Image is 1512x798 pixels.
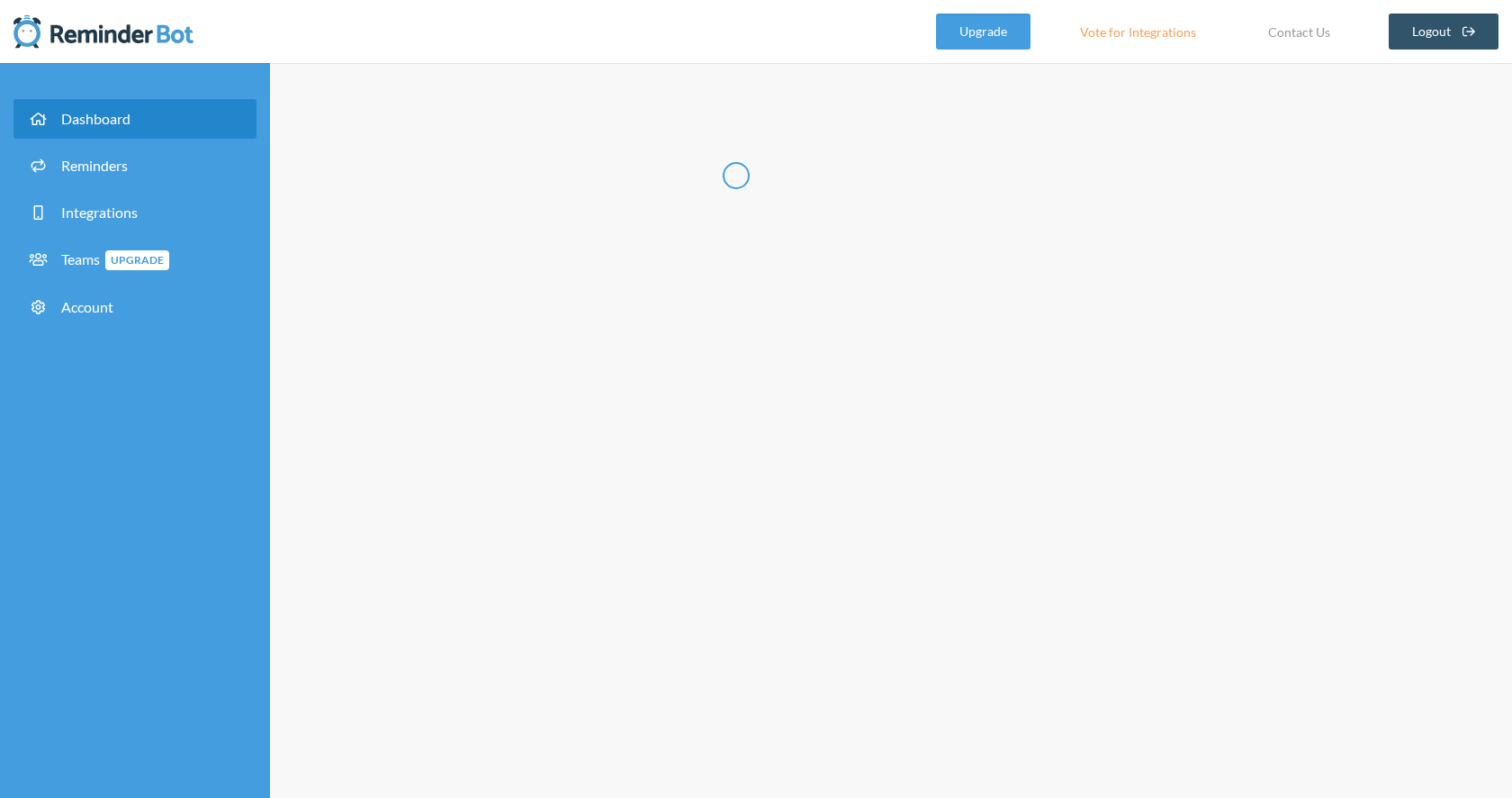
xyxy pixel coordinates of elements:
[936,14,1030,50] a: Upgrade
[105,250,169,270] span: Upgrade
[1389,14,1499,50] a: Logout
[61,298,113,315] span: Account
[61,157,128,174] span: Reminders
[13,287,256,327] a: Account
[1246,14,1353,50] a: Contact Us
[13,240,256,280] a: TeamsUpgrade
[13,14,193,50] img: Reminder Bot
[1057,14,1219,50] a: Vote for Integrations
[61,110,130,127] span: Dashboard
[61,204,138,221] span: Integrations
[13,99,256,139] a: Dashboard
[13,146,256,186] a: Reminders
[13,193,256,232] a: Integrations
[61,250,169,268] span: Teams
